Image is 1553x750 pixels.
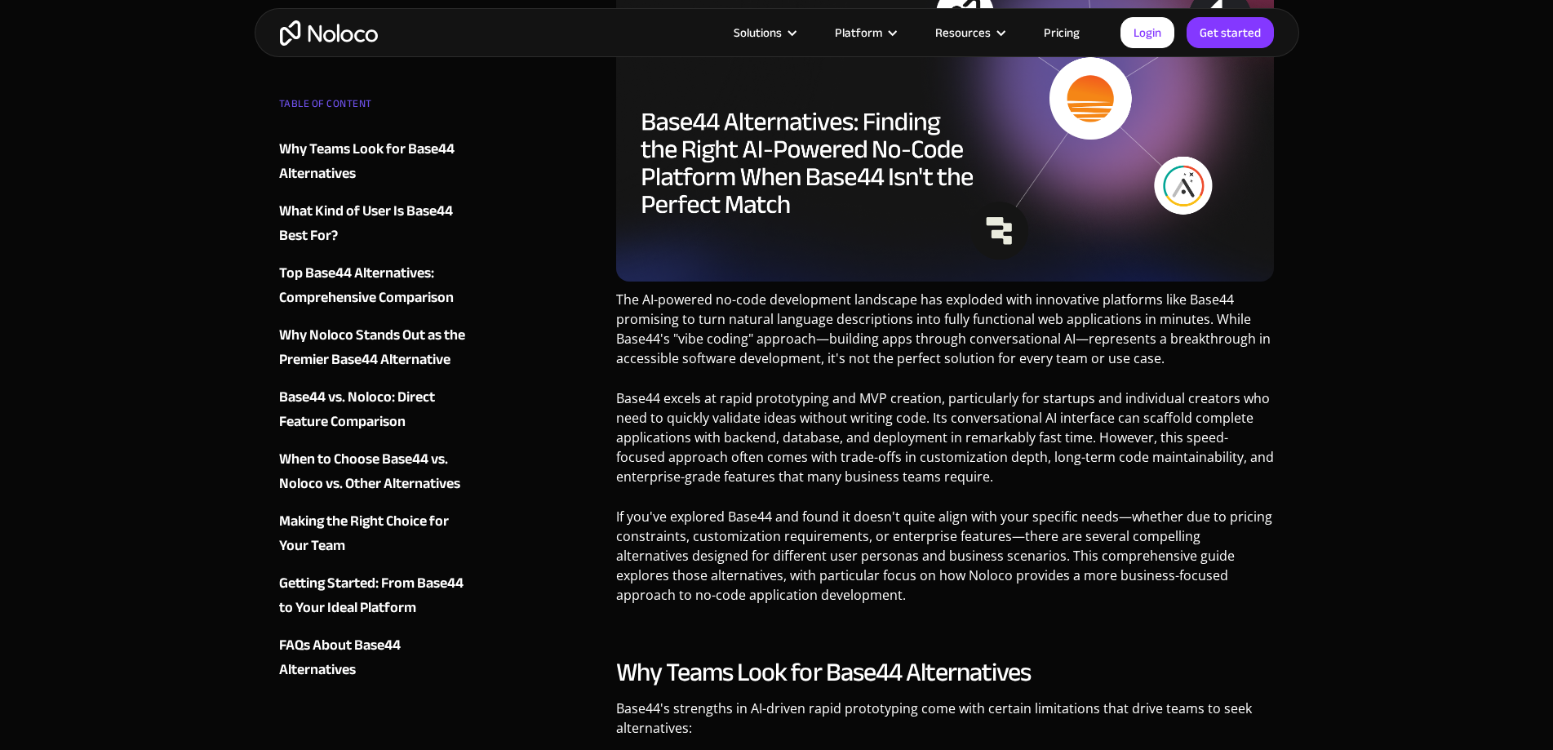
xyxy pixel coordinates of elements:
[935,22,991,43] div: Resources
[279,447,477,496] a: When to Choose Base44 vs. Noloco vs. Other Alternatives
[616,290,1275,380] p: The AI-powered no-code development landscape has exploded with innovative platforms like Base44 p...
[279,633,477,682] a: FAQs About Base44 Alternatives
[279,571,477,620] a: Getting Started: From Base44 to Your Ideal Platform
[279,199,477,248] a: What Kind of User Is Base44 Best For?
[279,137,477,186] a: Why Teams Look for Base44 Alternatives
[280,20,378,46] a: home
[279,261,477,310] a: Top Base44 Alternatives: Comprehensive Comparison
[616,699,1275,750] p: Base44's strengths in AI-driven rapid prototyping come with certain limitations that drive teams ...
[1120,17,1174,48] a: Login
[279,323,477,372] a: Why Noloco Stands Out as the Premier Base44 Alternative
[616,388,1275,499] p: Base44 excels at rapid prototyping and MVP creation, particularly for startups and individual cre...
[279,385,477,434] a: Base44 vs. Noloco: Direct Feature Comparison
[1187,17,1274,48] a: Get started
[915,22,1023,43] div: Resources
[616,507,1275,617] p: If you've explored Base44 and found it doesn't quite align with your specific needs—whether due t...
[814,22,915,43] div: Platform
[734,22,782,43] div: Solutions
[279,509,477,558] a: Making the Right Choice for Your Team
[835,22,882,43] div: Platform
[616,656,1275,689] h2: Why Teams Look for Base44 Alternatives
[1023,22,1100,43] a: Pricing
[279,91,477,124] div: TABLE OF CONTENT
[713,22,814,43] div: Solutions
